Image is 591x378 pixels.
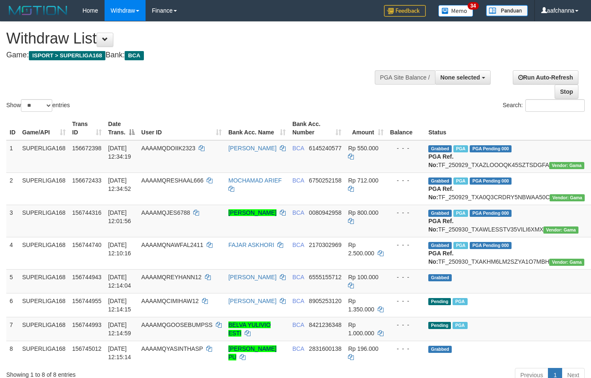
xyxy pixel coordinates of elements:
[309,274,342,280] span: Copy 6555155712 to clipboard
[72,242,102,248] span: 156744740
[428,322,451,329] span: Pending
[428,250,453,265] b: PGA Ref. No:
[6,317,19,341] td: 7
[453,322,467,329] span: Marked by aafsoycanthlai
[348,274,378,280] span: Rp 100.000
[470,177,512,185] span: PGA Pending
[486,5,528,16] img: panduan.png
[390,321,422,329] div: - - -
[390,208,422,217] div: - - -
[309,209,342,216] span: Copy 0080942958 to clipboard
[390,241,422,249] div: - - -
[513,70,578,85] a: Run Auto-Refresh
[453,242,468,249] span: Marked by aafsoumeymey
[72,177,102,184] span: 156672433
[141,177,204,184] span: AAAAMQRESHAAL666
[69,116,105,140] th: Trans ID: activate to sort column ascending
[348,298,374,313] span: Rp 1.350.000
[453,210,468,217] span: Marked by aafsoycanthlai
[72,274,102,280] span: 156744943
[141,345,203,352] span: AAAAMQYASINTHASP
[470,210,512,217] span: PGA Pending
[72,145,102,152] span: 156672398
[72,298,102,304] span: 156744955
[19,341,69,365] td: SUPERLIGA168
[390,176,422,185] div: - - -
[428,177,452,185] span: Grabbed
[6,140,19,173] td: 1
[141,209,190,216] span: AAAAMQJES6788
[292,242,304,248] span: BCA
[390,273,422,281] div: - - -
[108,145,131,160] span: [DATE] 12:34:19
[19,269,69,293] td: SUPERLIGA168
[428,185,453,201] b: PGA Ref. No:
[141,242,203,248] span: AAAAMQNAWFAL2411
[21,99,52,112] select: Showentries
[425,172,588,205] td: TF_250929_TXA0Q3CRDRY5NBWAA50C
[525,99,585,112] input: Search:
[72,209,102,216] span: 156744316
[19,140,69,173] td: SUPERLIGA168
[19,205,69,237] td: SUPERLIGA168
[105,116,138,140] th: Date Trans.: activate to sort column descending
[292,274,304,280] span: BCA
[428,210,452,217] span: Grabbed
[108,321,131,337] span: [DATE] 12:14:59
[19,116,69,140] th: Game/API: activate to sort column ascending
[438,5,473,17] img: Button%20Memo.svg
[228,298,276,304] a: [PERSON_NAME]
[228,242,274,248] a: FAJAR ASKHORI
[549,162,584,169] span: Vendor URL: https://trx31.1velocity.biz
[6,341,19,365] td: 8
[289,116,345,140] th: Bank Acc. Number: activate to sort column ascending
[108,209,131,224] span: [DATE] 12:01:56
[453,298,467,305] span: Marked by aafsoycanthlai
[141,321,212,328] span: AAAAMQGOOSEBUMPSS
[390,297,422,305] div: - - -
[19,172,69,205] td: SUPERLIGA168
[108,298,131,313] span: [DATE] 12:14:15
[108,345,131,360] span: [DATE] 12:15:14
[549,259,584,266] span: Vendor URL: https://trx31.1velocity.biz
[125,51,143,60] span: BCA
[428,145,452,152] span: Grabbed
[309,242,342,248] span: Copy 2170302969 to clipboard
[6,116,19,140] th: ID
[228,274,276,280] a: [PERSON_NAME]
[348,177,378,184] span: Rp 712.000
[6,99,70,112] label: Show entries
[503,99,585,112] label: Search:
[29,51,105,60] span: ISPORT > SUPERLIGA168
[348,321,374,337] span: Rp 1.000.000
[428,298,451,305] span: Pending
[141,298,199,304] span: AAAAMQCIMIHAW12
[309,298,342,304] span: Copy 8905253120 to clipboard
[141,145,195,152] span: AAAAMQDOIIK2323
[6,30,386,47] h1: Withdraw List
[453,177,468,185] span: Marked by aafsoycanthlai
[19,317,69,341] td: SUPERLIGA168
[387,116,425,140] th: Balance
[470,145,512,152] span: PGA Pending
[19,293,69,317] td: SUPERLIGA168
[550,194,585,201] span: Vendor URL: https://trx31.1velocity.biz
[390,345,422,353] div: - - -
[543,226,578,234] span: Vendor URL: https://trx31.1velocity.biz
[108,242,131,257] span: [DATE] 12:10:16
[6,4,70,17] img: MOTION_logo.png
[72,321,102,328] span: 156744993
[6,293,19,317] td: 6
[453,145,468,152] span: Marked by aafsoycanthlai
[292,145,304,152] span: BCA
[435,70,491,85] button: None selected
[225,116,289,140] th: Bank Acc. Name: activate to sort column ascending
[384,5,426,17] img: Feedback.jpg
[375,70,435,85] div: PGA Site Balance /
[390,144,422,152] div: - - -
[309,177,342,184] span: Copy 6750252158 to clipboard
[309,321,342,328] span: Copy 8421236348 to clipboard
[555,85,578,99] a: Stop
[428,274,452,281] span: Grabbed
[108,177,131,192] span: [DATE] 12:34:52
